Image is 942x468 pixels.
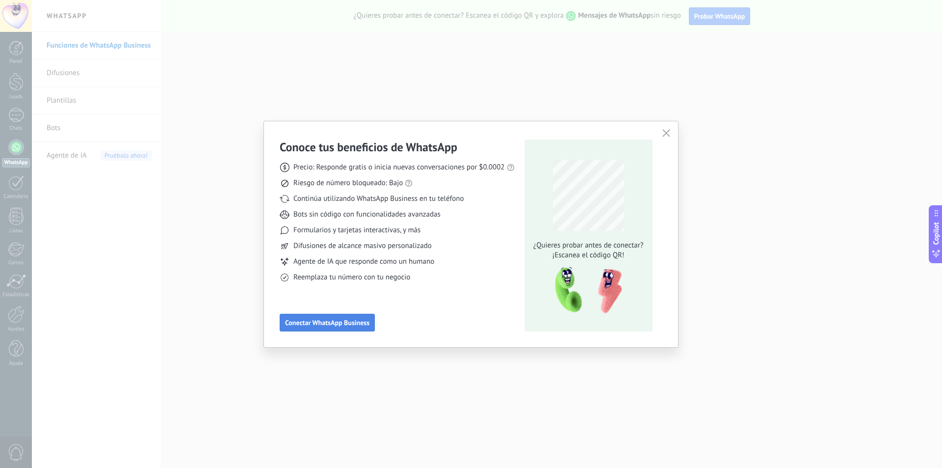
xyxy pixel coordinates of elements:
[530,250,646,260] span: ¡Escanea el código QR!
[293,225,420,235] span: Formularios y tarjetas interactivas, y más
[293,210,441,220] span: Bots sin código con funcionalidades avanzadas
[931,222,941,245] span: Copilot
[280,314,375,331] button: Conectar WhatsApp Business
[293,163,505,172] span: Precio: Responde gratis o inicia nuevas conversaciones por $0.0002
[293,194,464,204] span: Continúa utilizando WhatsApp Business en tu teléfono
[280,139,457,155] h3: Conoce tus beneficios de WhatsApp
[293,178,403,188] span: Riesgo de número bloqueado: Bajo
[293,241,432,251] span: Difusiones de alcance masivo personalizado
[285,319,369,326] span: Conectar WhatsApp Business
[293,273,410,282] span: Reemplaza tu número con tu negocio
[293,257,434,267] span: Agente de IA que responde como un humano
[530,241,646,250] span: ¿Quieres probar antes de conectar?
[547,264,624,317] img: qr-pic-1x.png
